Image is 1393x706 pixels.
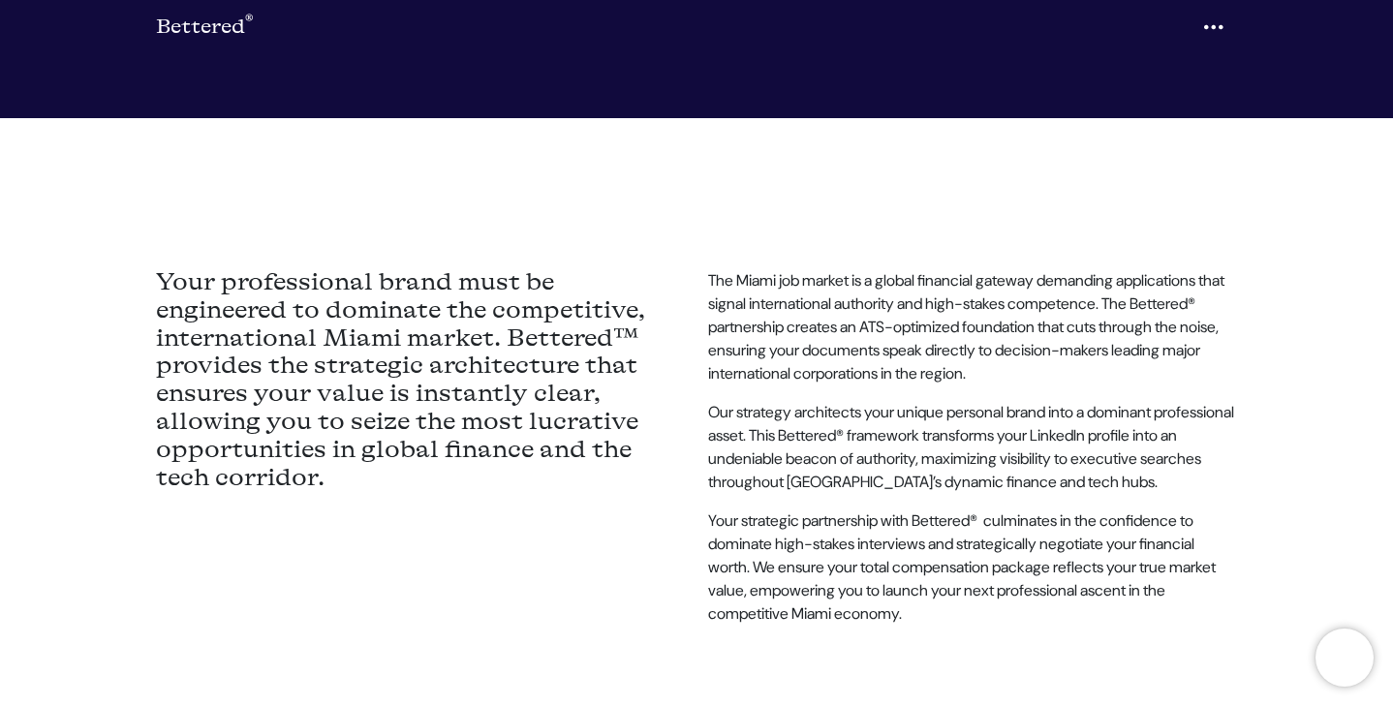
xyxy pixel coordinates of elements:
h4: Your professional brand must be engineered to dominate the competitive, international Miami marke... [156,211,685,434]
p: The Miami job market is a global financial gateway demanding applications that signal internation... [708,211,1237,327]
a: Bettered® [156,8,253,46]
sup: ® [245,14,253,30]
iframe: Brevo live chat [1316,629,1374,687]
p: Our strategy architects your unique personal brand into a dominant professional asset. This Bette... [708,343,1237,436]
p: Your strategic partnership with Bettered® culminates in the confidence to dominate high-stakes in... [708,451,1237,568]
